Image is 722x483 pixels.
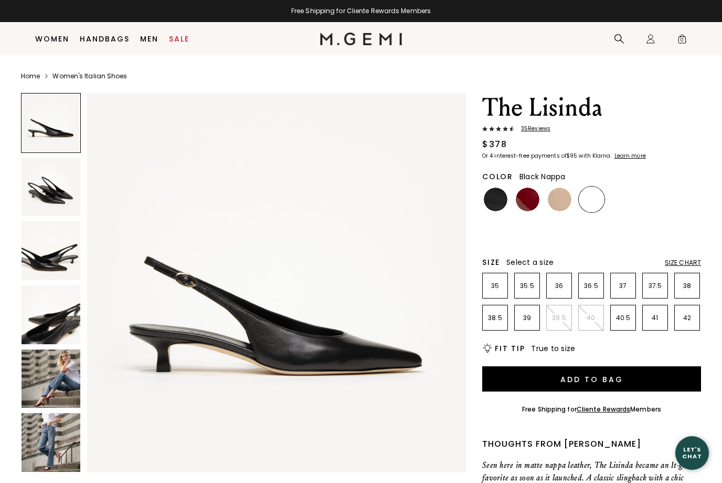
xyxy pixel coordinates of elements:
a: Home [21,72,40,80]
div: Thoughts from [PERSON_NAME] [482,438,701,450]
h1: The Lisinda [482,93,701,122]
a: Women [35,35,69,43]
img: Gunmetal Nappa [676,188,699,211]
div: $378 [482,138,507,151]
img: The Lisinda [22,413,80,472]
klarna-placement-style-body: with Klarna [579,152,613,160]
h2: Size [482,258,500,266]
span: 35 Review s [515,126,550,132]
img: M.Gemi [320,33,402,45]
img: The Lisinda [87,93,466,472]
a: Men [140,35,158,43]
p: 39.5 [547,314,571,322]
div: Size Chart [665,259,701,267]
p: 41 [643,314,667,322]
a: Women's Italian Shoes [52,72,127,80]
p: 36.5 [579,282,603,290]
img: The Lisinda [22,158,80,217]
klarna-placement-style-cta: Learn more [614,152,646,160]
img: Leopard Print [612,188,635,211]
img: The Lisinda [22,350,80,408]
p: 37.5 [643,282,667,290]
span: True to size [531,343,575,354]
span: 0 [677,36,687,46]
img: Black Nappa [580,188,603,211]
p: 35 [483,282,507,290]
p: 35.5 [515,282,539,290]
h2: Color [482,172,513,181]
a: 35Reviews [482,126,701,134]
h2: Fit Tip [495,344,525,353]
p: 37 [611,282,635,290]
span: Black Nappa [519,171,566,182]
div: Let's Chat [675,446,709,459]
div: Free Shipping for Members [522,405,661,414]
img: Navy Patent [516,220,539,243]
img: Chocolate Nappa [484,220,507,243]
a: Cliente Rewards [577,405,631,414]
img: Sand Patent [644,188,667,211]
p: 38 [675,282,699,290]
p: 36 [547,282,571,290]
p: 40.5 [611,314,635,322]
p: 38.5 [483,314,507,322]
span: Select a size [506,257,554,268]
a: Handbags [80,35,130,43]
img: The Lisinda [22,221,80,280]
img: Black Patent [484,188,507,211]
button: Add to Bag [482,366,701,392]
a: Learn more [613,153,646,159]
klarna-placement-style-body: Or 4 interest-free payments of [482,152,566,160]
img: Beige Nappa [548,188,571,211]
img: The Lisinda [22,285,80,344]
a: Sale [169,35,189,43]
img: Ruby Red Patent [516,188,539,211]
p: 40 [579,314,603,322]
p: 39 [515,314,539,322]
p: 42 [675,314,699,322]
klarna-placement-style-amount: $95 [566,152,577,160]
